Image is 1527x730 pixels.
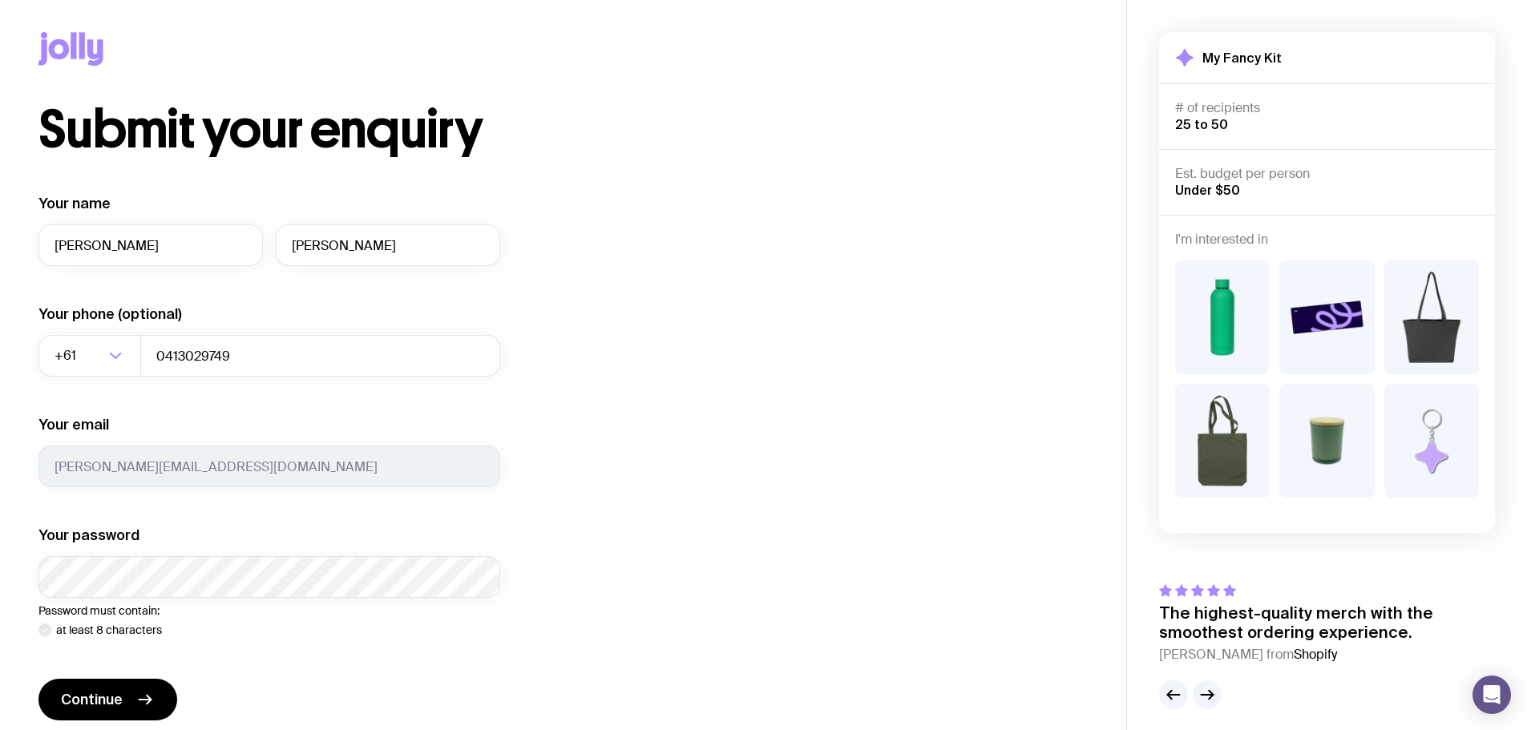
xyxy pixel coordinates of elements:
div: Domain Overview [61,95,143,105]
div: v 4.0.25 [45,26,79,38]
input: Search for option [79,335,104,377]
span: +61 [55,335,79,377]
h2: My Fancy Kit [1202,50,1282,66]
img: tab_domain_overview_orange.svg [43,93,56,106]
span: Under $50 [1175,183,1240,197]
button: Continue [38,679,177,720]
input: you@email.com [38,446,500,487]
div: Open Intercom Messenger [1472,676,1511,714]
input: Last name [276,224,500,266]
h4: # of recipients [1175,100,1479,116]
div: Search for option [38,335,141,377]
cite: [PERSON_NAME] from [1159,645,1495,664]
input: 0400123456 [140,335,500,377]
h4: Est. budget per person [1175,166,1479,182]
div: Keywords by Traffic [177,95,270,105]
img: logo_orange.svg [26,26,38,38]
label: Your name [38,194,111,213]
span: Continue [61,690,123,709]
span: Shopify [1294,646,1337,663]
h1: Submit your enquiry [38,104,577,155]
label: Your email [38,415,109,434]
p: Password must contain: [38,604,500,617]
span: 25 to 50 [1175,117,1228,131]
h4: I'm interested in [1175,232,1479,248]
div: Domain: [DOMAIN_NAME] [42,42,176,54]
p: at least 8 characters [56,623,162,636]
input: First name [38,224,263,266]
img: website_grey.svg [26,42,38,54]
label: Your phone (optional) [38,305,182,324]
p: The highest-quality merch with the smoothest ordering experience. [1159,603,1495,642]
label: Your password [38,526,139,545]
img: tab_keywords_by_traffic_grey.svg [160,93,172,106]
